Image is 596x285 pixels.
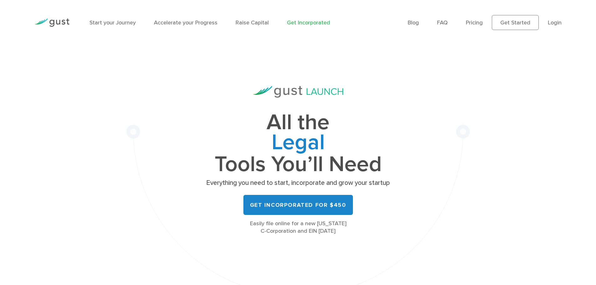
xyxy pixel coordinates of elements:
[89,19,136,26] a: Start your Journey
[204,133,392,155] span: Legal
[437,19,448,26] a: FAQ
[466,19,483,26] a: Pricing
[154,19,217,26] a: Accelerate your Progress
[492,15,539,30] a: Get Started
[408,19,419,26] a: Blog
[236,19,269,26] a: Raise Capital
[253,86,343,98] img: Gust Launch Logo
[204,179,392,187] p: Everything you need to start, incorporate and grow your startup
[204,113,392,174] h1: All the Tools You’ll Need
[243,195,353,215] a: Get Incorporated for $450
[34,18,69,27] img: Gust Logo
[548,19,562,26] a: Login
[204,220,392,235] div: Easily file online for a new [US_STATE] C-Corporation and EIN [DATE]
[287,19,330,26] a: Get Incorporated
